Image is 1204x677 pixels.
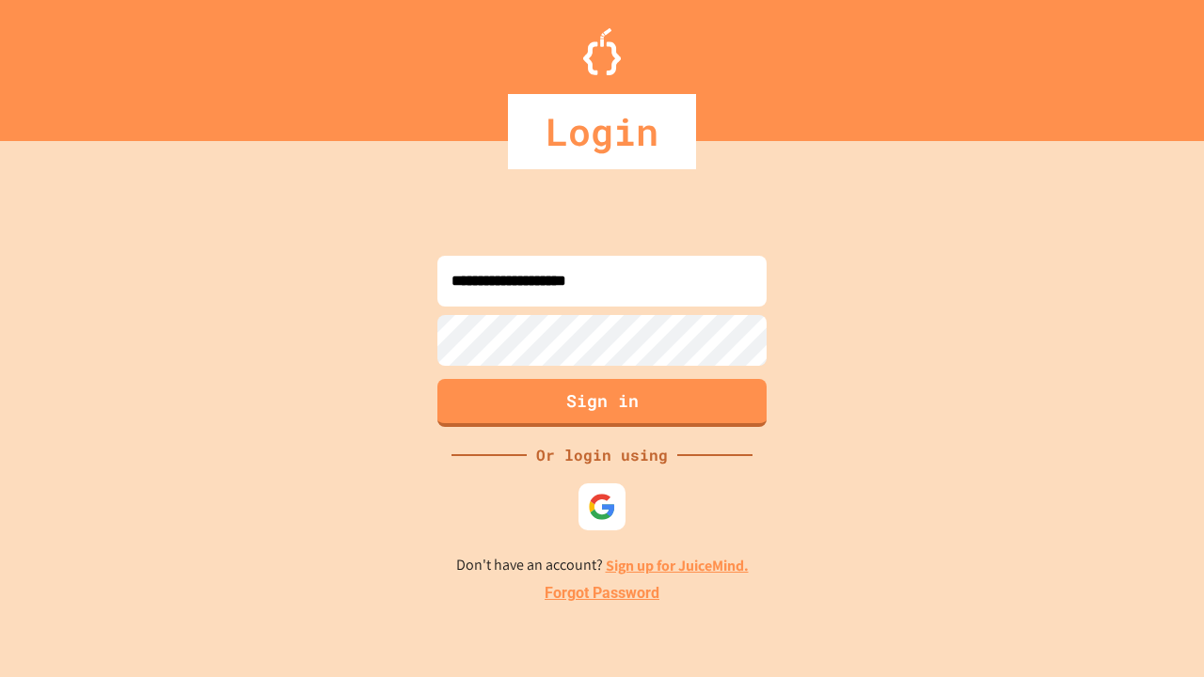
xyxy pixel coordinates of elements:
a: Sign up for JuiceMind. [606,556,749,575]
img: google-icon.svg [588,493,616,521]
img: Logo.svg [583,28,621,75]
button: Sign in [437,379,767,427]
div: Or login using [527,444,677,466]
a: Forgot Password [545,582,659,605]
p: Don't have an account? [456,554,749,577]
div: Login [508,94,696,169]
